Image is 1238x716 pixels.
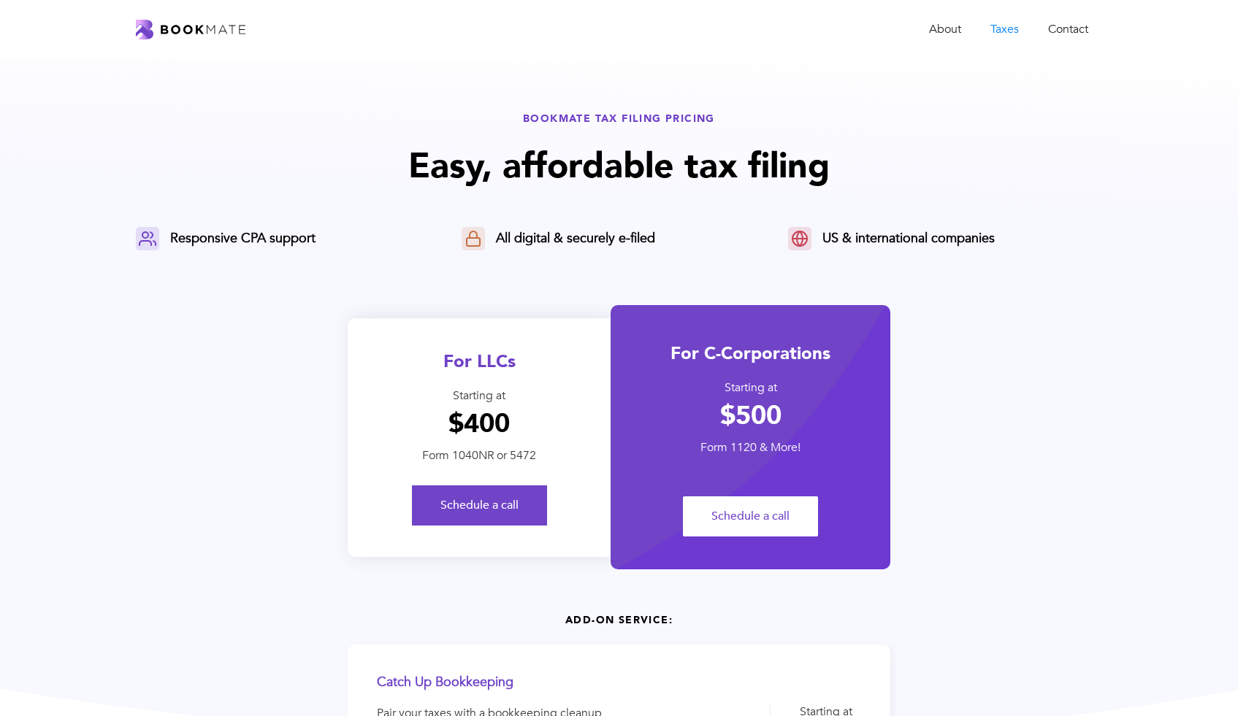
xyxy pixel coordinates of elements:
[611,400,890,432] h1: $500
[496,230,655,247] div: All digital & securely e-filed
[348,448,611,463] div: Form 1040NR or 5472
[348,408,611,440] h1: $400
[136,143,1103,190] h1: Easy, affordable tax filing
[611,342,890,366] div: For C-Corporations
[822,230,995,247] div: US & international companies
[136,112,1103,126] div: BOOKMATE TAX FILING PRICING
[348,388,611,404] div: Starting at
[914,15,976,45] a: About
[611,380,890,396] div: Starting at
[976,15,1033,45] a: Taxes
[348,350,611,374] div: For LLCs
[170,230,316,247] div: Responsive CPA support
[611,440,890,455] div: Form 1120 & More!
[136,613,1103,627] div: ADD-ON SERVICE:
[377,674,614,691] div: Catch Up Bookkeeping
[683,496,818,536] a: Schedule a call
[136,20,245,39] a: home
[412,485,547,526] a: Schedule a call
[1033,15,1103,45] a: Contact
